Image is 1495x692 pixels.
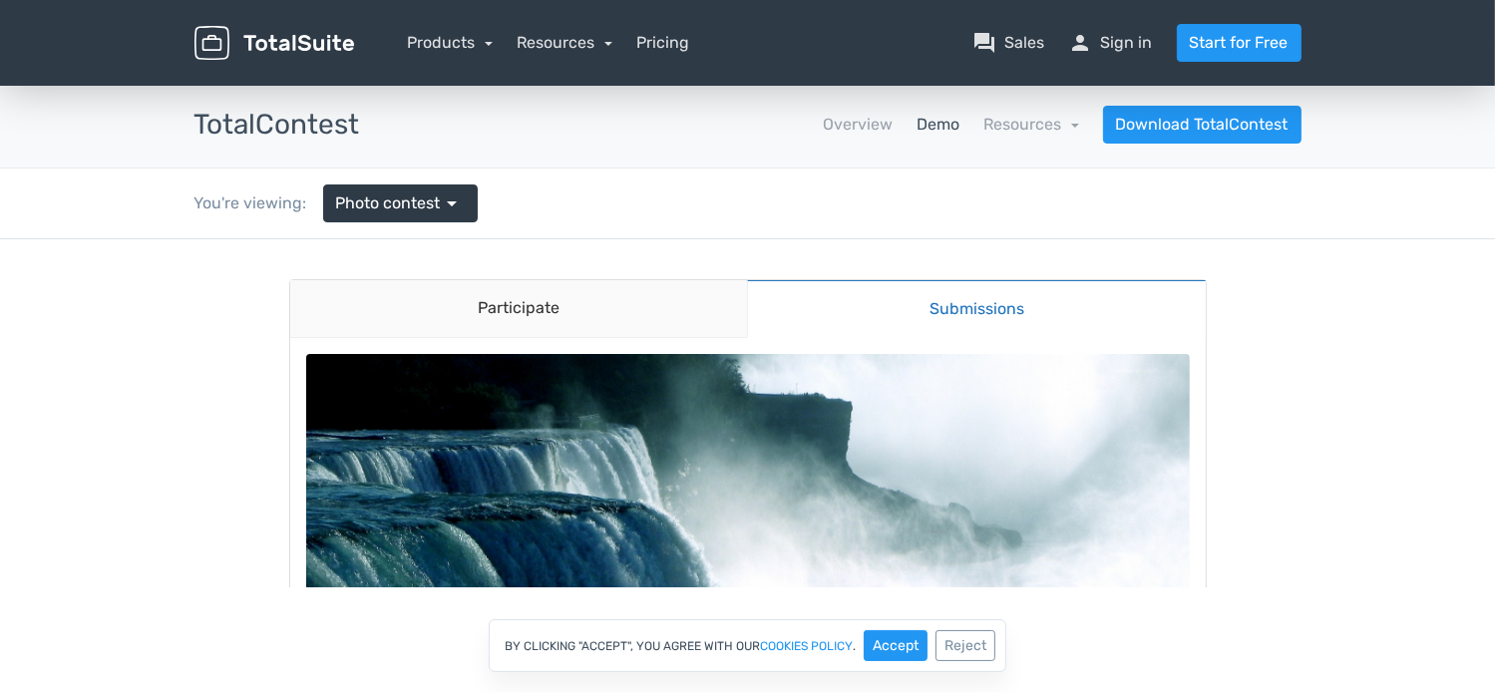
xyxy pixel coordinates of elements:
a: Participate [290,41,748,99]
a: personSign in [1069,31,1153,55]
a: Resources [983,115,1079,134]
span: person [1069,31,1093,55]
a: Pricing [636,31,689,55]
a: Submissions [747,40,1206,99]
a: Overview [823,113,893,137]
button: Reject [935,630,995,661]
img: TotalSuite for WordPress [194,26,354,61]
span: Photo contest [336,191,441,215]
h3: TotalContest [194,110,360,141]
a: Products [408,33,494,52]
span: question_answer [973,31,997,55]
a: Demo [917,113,959,137]
a: Start for Free [1177,24,1302,62]
div: You're viewing: [194,191,323,215]
div: By clicking "Accept", you agree with our . [489,619,1006,672]
a: Download TotalContest [1103,106,1302,144]
a: Resources [517,33,612,52]
a: question_answerSales [973,31,1045,55]
button: Accept [864,630,928,661]
span: arrow_drop_down [441,191,465,215]
a: cookies policy [760,640,853,652]
a: Photo contest arrow_drop_down [323,184,478,222]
